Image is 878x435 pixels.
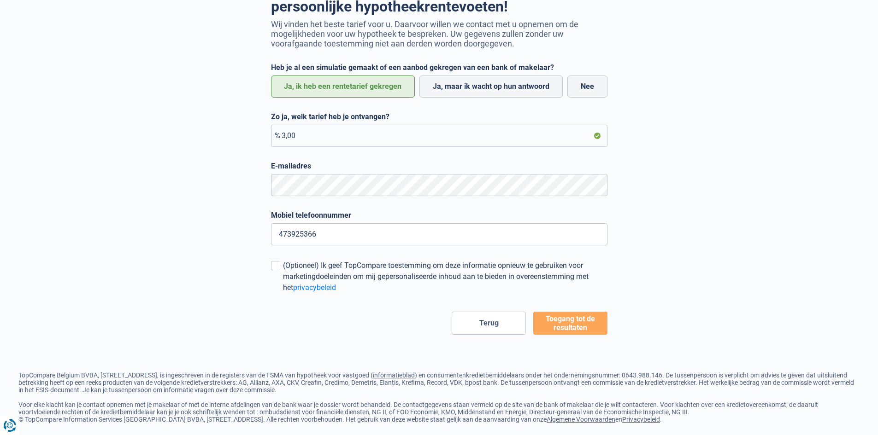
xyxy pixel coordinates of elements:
[271,211,607,220] label: Mobiel telefoonnummer
[275,131,280,140] span: %
[452,312,526,335] button: Terug
[419,75,563,98] label: Ja, maar ik wacht op hun antwoord
[271,162,607,170] label: E-mailadres
[373,371,415,379] a: informatieblad
[271,63,607,72] label: Heb je al een simulatie gemaakt of een aanbod gekregen van een bank of makelaar?
[283,260,607,293] div: (Optioneel) Ik geef TopCompare toestemming om deze informatie opnieuw te gebruiken voor marketing...
[271,75,415,98] label: Ja, ik heb een rentetarief gekregen
[533,312,607,335] button: Toegang tot de resultaten
[547,416,615,423] a: Algemene Voorwaarden
[567,75,607,98] label: Nee
[622,416,660,423] a: Privacybeleid
[271,19,607,48] p: Wij vinden het beste tarief voor u. Daarvoor willen we contact met u opnemen om de mogelijkheden ...
[293,283,336,292] a: privacybeleid
[271,223,607,245] input: 0401020304
[271,112,607,121] label: Zo ja, welk tarief heb je ontvangen?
